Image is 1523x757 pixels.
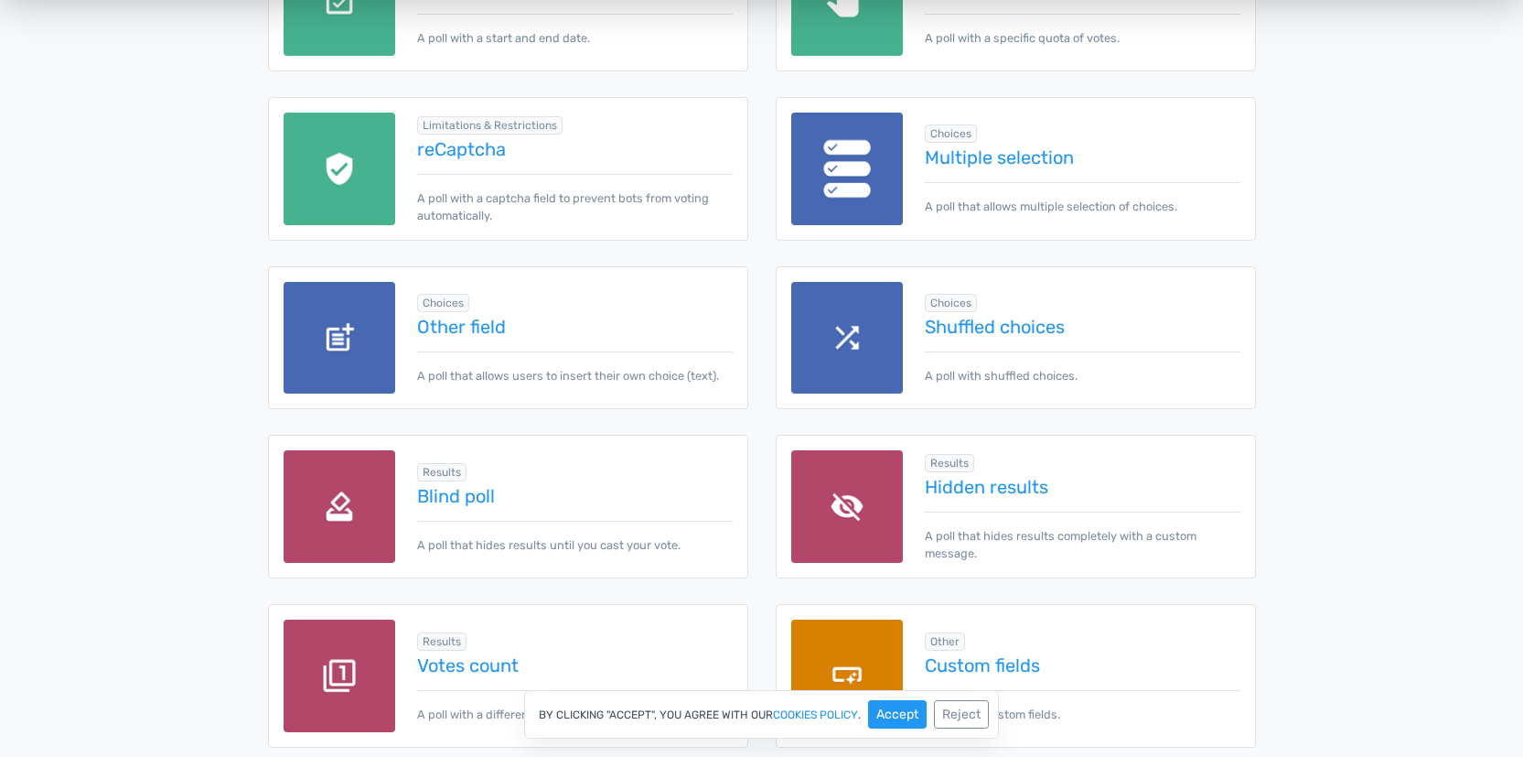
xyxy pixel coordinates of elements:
[284,113,396,225] img: recaptcha.png.webp
[284,620,396,732] img: votes-count.png.webp
[417,463,467,481] span: Browse all in Results
[417,655,732,676] a: Votes count
[925,351,1239,384] p: A poll with shuffled choices.
[925,147,1239,168] a: Multiple selection
[773,709,858,720] a: cookies policy
[284,450,396,563] img: blind-poll.png.webp
[284,282,396,395] img: other-field.png.webp
[417,116,563,135] span: Browse all in Limitations & Restrictions
[417,486,732,506] a: Blind poll
[791,113,904,225] img: multiple-selection.png.webp
[934,700,989,729] button: Reject
[417,521,732,554] p: A poll that hides results until you cast your vote.
[791,282,904,395] img: shuffle.png.webp
[667,228,707,245] span: Apple
[417,174,732,224] p: A poll with a captcha field to prevent bots from voting automatically.
[791,450,904,563] img: hidden-results.png.webp
[925,14,1239,47] p: A poll with a specific quota of votes.
[417,633,467,651] span: Browse all in Results
[1025,289,1107,335] button: Results
[417,139,732,159] a: reCaptcha
[925,124,977,143] span: Browse all in Choices
[524,690,999,739] div: By clicking "Accept", you agree with our .
[925,477,1239,497] a: Hidden results
[925,633,965,651] span: Browse all in Other
[925,294,977,312] span: Browse all in Choices
[417,317,732,337] a: Other field
[925,512,1239,562] p: A poll that hides results completely with a custom message.
[952,228,1045,245] span: Pomegranate
[925,655,1239,676] a: Custom fields
[417,14,732,47] p: A poll with a start and end date.
[791,620,904,732] img: custom-fields.png.webp
[925,182,1239,215] p: A poll that allows multiple selection of choices.
[381,228,424,245] span: Peach
[1121,289,1183,335] button: Vote
[417,294,469,312] span: Browse all in Choices
[417,351,732,384] p: A poll that allows users to insert their own choice (text).
[925,454,974,472] span: Browse all in Results
[925,317,1239,337] a: Shuffled choices
[868,700,927,729] button: Accept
